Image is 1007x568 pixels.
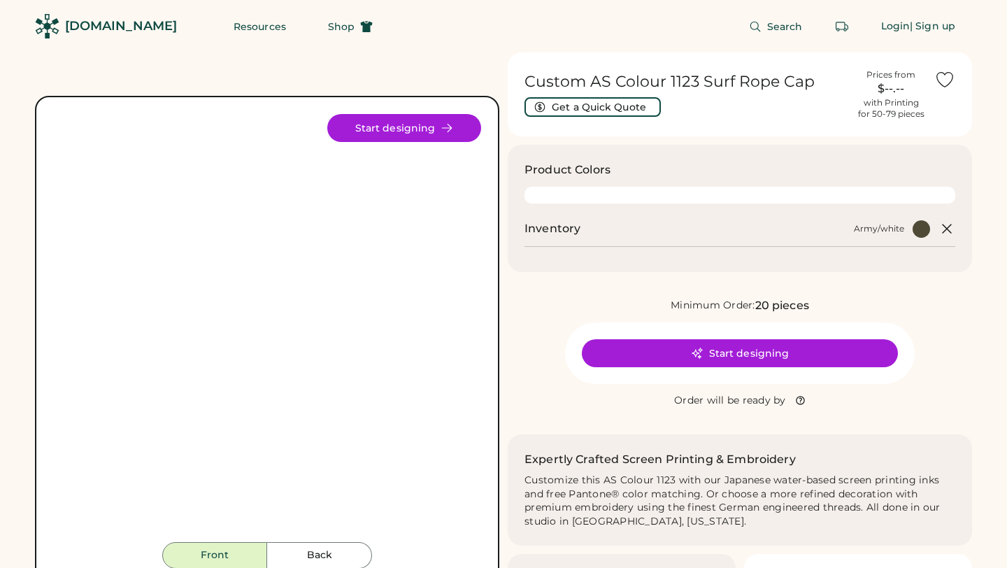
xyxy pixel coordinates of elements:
[524,72,848,92] h1: Custom AS Colour 1123 Surf Rope Cap
[674,394,786,408] div: Order will be ready by
[524,97,661,117] button: Get a Quick Quote
[35,14,59,38] img: Rendered Logo - Screens
[327,114,481,142] button: Start designing
[732,13,820,41] button: Search
[858,97,924,120] div: with Printing for 50-79 pieces
[53,114,481,542] div: 1123 Style Image
[828,13,856,41] button: Retrieve an order
[866,69,915,80] div: Prices from
[755,297,809,314] div: 20 pieces
[524,162,610,178] h3: Product Colors
[582,339,898,367] button: Start designing
[854,223,904,234] div: Army/white
[328,22,355,31] span: Shop
[524,220,580,237] h2: Inventory
[881,20,910,34] div: Login
[767,22,803,31] span: Search
[524,451,796,468] h2: Expertly Crafted Screen Printing & Embroidery
[910,20,955,34] div: | Sign up
[311,13,390,41] button: Shop
[524,474,955,530] div: Customize this AS Colour 1123 with our Japanese water-based screen printing inks and free Pantone...
[53,114,481,542] img: 1123 - Army/white Front Image
[65,17,177,35] div: [DOMAIN_NAME]
[217,13,303,41] button: Resources
[856,80,926,97] div: $--.--
[671,299,755,313] div: Minimum Order:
